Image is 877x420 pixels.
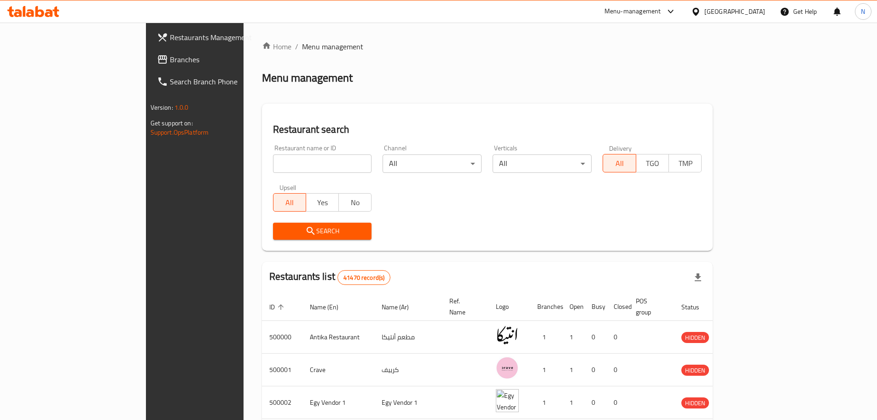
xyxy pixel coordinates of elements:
td: 1 [530,386,562,419]
span: Menu management [302,41,363,52]
th: Logo [488,293,530,321]
span: HIDDEN [681,398,709,408]
span: ID [269,302,287,313]
a: Support.OpsPlatform [151,126,209,138]
label: Upsell [279,184,296,190]
img: Egy Vendor 1 [496,389,519,412]
td: مطعم أنتيكا [374,321,442,354]
span: TGO [640,157,665,170]
h2: Menu management [262,71,353,85]
th: Closed [606,293,628,321]
td: Egy Vendor 1 [374,386,442,419]
td: 1 [530,354,562,386]
img: Antika Restaurant [496,324,519,347]
h2: Restaurant search [273,123,702,136]
a: Restaurants Management [150,26,292,48]
td: 0 [584,321,606,354]
li: / [295,41,298,52]
span: Name (En) [310,302,350,313]
span: Search [280,225,365,237]
span: Get support on: [151,117,193,129]
span: HIDDEN [681,332,709,343]
input: Search for restaurant name or ID.. [273,154,372,173]
label: Delivery [609,145,632,151]
button: No [338,193,372,212]
td: 0 [606,354,628,386]
button: All [273,193,306,212]
td: 0 [606,321,628,354]
span: POS group [636,296,663,318]
span: 41470 record(s) [338,273,390,282]
span: TMP [673,157,698,170]
div: Menu-management [604,6,661,17]
button: TMP [668,154,702,172]
span: 1.0.0 [174,101,189,113]
nav: breadcrumb [262,41,713,52]
td: 0 [606,386,628,419]
span: Search Branch Phone [170,76,285,87]
span: HIDDEN [681,365,709,376]
td: 0 [584,354,606,386]
h2: Restaurants list [269,270,391,285]
a: Branches [150,48,292,71]
button: TGO [636,154,669,172]
span: All [277,196,302,209]
td: Crave [302,354,374,386]
span: Restaurants Management [170,32,285,43]
img: Crave [496,356,519,379]
div: Export file [687,266,709,289]
span: All [607,157,632,170]
td: 1 [530,321,562,354]
div: All [383,154,482,173]
td: 1 [562,386,584,419]
td: Egy Vendor 1 [302,386,374,419]
a: Search Branch Phone [150,71,292,93]
div: [GEOGRAPHIC_DATA] [704,6,765,17]
div: All [493,154,592,173]
td: 1 [562,354,584,386]
td: 1 [562,321,584,354]
span: Ref. Name [449,296,477,318]
button: Yes [306,193,339,212]
th: Busy [584,293,606,321]
td: Antika Restaurant [302,321,374,354]
span: Version: [151,101,173,113]
button: All [603,154,636,172]
div: HIDDEN [681,365,709,376]
span: Branches [170,54,285,65]
span: No [343,196,368,209]
span: Name (Ar) [382,302,421,313]
span: Yes [310,196,335,209]
span: Status [681,302,711,313]
span: N [861,6,865,17]
td: 0 [584,386,606,419]
th: Branches [530,293,562,321]
button: Search [273,223,372,240]
div: Total records count [337,270,390,285]
th: Open [562,293,584,321]
td: كرييف [374,354,442,386]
